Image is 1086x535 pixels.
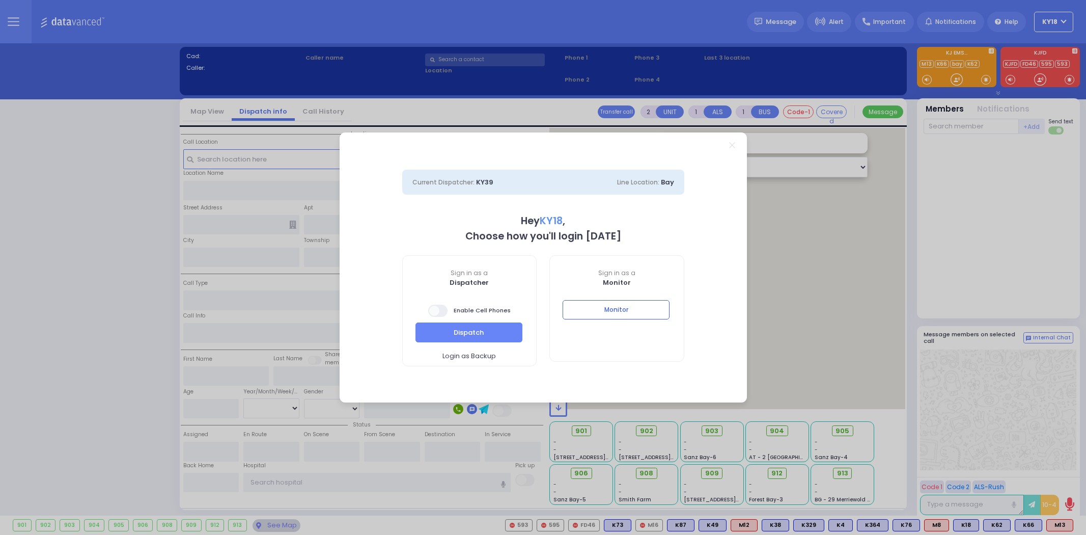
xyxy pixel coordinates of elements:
button: Monitor [563,300,670,319]
span: Line Location: [617,178,659,186]
b: Hey , [521,214,565,228]
span: Current Dispatcher: [412,178,475,186]
span: Enable Cell Phones [428,304,511,318]
button: Dispatch [415,323,522,342]
span: Sign in as a [550,269,684,278]
span: Login as Backup [442,351,496,361]
span: Bay [661,177,674,187]
span: Sign in as a [403,269,537,278]
span: KY18 [540,214,563,228]
a: Close [729,142,735,148]
b: Dispatcher [450,278,489,287]
b: Choose how you'll login [DATE] [465,229,621,243]
b: Monitor [603,278,631,287]
span: KY39 [476,177,493,187]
